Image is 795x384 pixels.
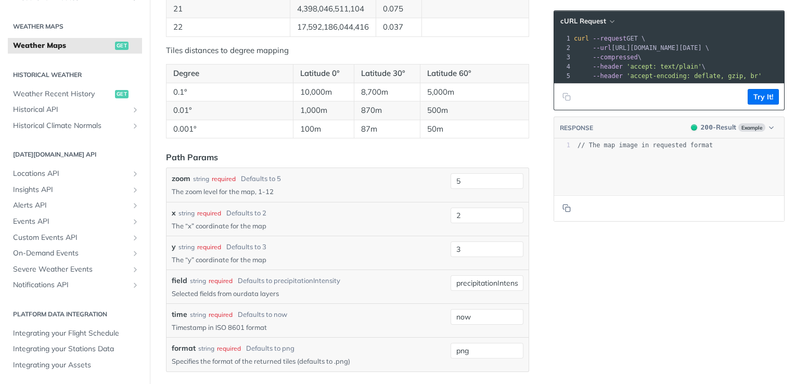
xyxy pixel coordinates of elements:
button: Show subpages for Alerts API [131,201,139,210]
span: cURL Request [560,17,606,25]
div: Defaults to now [238,310,287,320]
div: 3 [554,53,572,62]
button: cURL Request [557,16,618,27]
div: string [178,209,195,218]
div: 1 [554,34,572,43]
div: string [193,174,209,184]
button: Show subpages for Historical Climate Normals [131,122,139,130]
span: Custom Events API [13,233,129,243]
p: Tiles distances to degree mapping [166,45,529,57]
th: Latitude 60° [420,65,529,83]
label: zoom [172,173,190,184]
p: Timestamp in ISO 8601 format [172,323,446,332]
td: 100m [293,120,354,138]
button: Show subpages for Severe Weather Events [131,265,139,274]
label: format [172,343,196,354]
span: On-Demand Events [13,248,129,259]
h2: Historical Weather [8,70,142,80]
a: On-Demand EventsShow subpages for On-Demand Events [8,246,142,261]
button: Show subpages for Insights API [131,186,139,194]
span: Alerts API [13,200,129,211]
a: data layers [243,289,279,298]
span: Historical API [13,105,129,115]
span: 'accept: text/plain' [626,63,702,70]
button: Try It! [748,89,779,105]
p: The zoom level for the map, 1-12 [172,187,446,196]
h2: Platform DATA integration [8,310,142,319]
td: 500m [420,101,529,120]
td: 8,700m [354,83,420,101]
span: Integrating your Assets [13,360,139,370]
a: Notifications APIShow subpages for Notifications API [8,277,142,293]
p: 17,592,186,044,416 [297,21,369,33]
a: Insights APIShow subpages for Insights API [8,182,142,198]
td: 50m [420,120,529,138]
label: y [172,241,176,252]
td: 1,000m [293,101,354,120]
p: 4,398,046,511,104 [297,3,369,15]
span: --url [593,44,611,52]
p: 21 [173,3,283,15]
div: required [197,209,221,218]
td: 0.001° [166,120,293,138]
p: The “x” coordinate for the map [172,221,446,231]
span: GET \ [574,35,645,42]
p: The “y” coordinate for the map [172,255,446,264]
th: Degree [166,65,293,83]
div: Defaults to 2 [226,208,266,219]
div: required [212,174,236,184]
p: 0.075 [383,3,415,15]
button: Show subpages for Locations API [131,170,139,178]
div: Defaults to 3 [226,242,266,252]
span: Notifications API [13,280,129,290]
div: string [198,344,214,353]
h2: [DATE][DOMAIN_NAME] API [8,150,142,159]
span: Insights API [13,185,129,195]
span: Integrating your Flight Schedule [13,328,139,339]
td: 87m [354,120,420,138]
div: required [197,242,221,252]
a: Events APIShow subpages for Events API [8,214,142,229]
a: Historical Climate NormalsShow subpages for Historical Climate Normals [8,118,142,134]
button: 200200-ResultExample [686,122,779,133]
span: [URL][DOMAIN_NAME][DATE] \ [574,44,709,52]
p: Specifies the format of the returned tiles (defaults to .png) [172,356,446,366]
a: Custom Events APIShow subpages for Custom Events API [8,230,142,246]
span: curl [574,35,589,42]
div: 2 [554,43,572,53]
div: string [190,310,206,319]
div: 5 [554,71,572,81]
span: --header [593,72,623,80]
div: Defaults to precipitationIntensity [238,276,340,286]
button: Show subpages for Events API [131,217,139,226]
span: 200 [691,124,697,131]
th: Latitude 0° [293,65,354,83]
span: get [115,90,129,98]
span: Weather Recent History [13,89,112,99]
button: Show subpages for Notifications API [131,281,139,289]
span: get [115,42,129,50]
a: Weather Mapsget [8,38,142,54]
a: Alerts APIShow subpages for Alerts API [8,198,142,213]
a: Historical APIShow subpages for Historical API [8,102,142,118]
label: time [172,309,187,320]
p: 0.037 [383,21,415,33]
button: Show subpages for Custom Events API [131,234,139,242]
span: Historical Climate Normals [13,121,129,131]
div: Path Params [166,151,218,163]
div: 1 [554,141,570,150]
span: \ [574,63,706,70]
div: Defaults to 5 [241,174,281,184]
div: required [217,344,241,353]
td: 10,000m [293,83,354,101]
span: 'accept-encoding: deflate, gzip, br' [626,72,762,80]
p: 22 [173,21,283,33]
div: string [178,242,195,252]
td: 870m [354,101,420,120]
a: Integrating your Assets [8,357,142,373]
a: Locations APIShow subpages for Locations API [8,166,142,182]
span: \ [574,54,642,61]
span: Locations API [13,169,129,179]
div: required [209,276,233,286]
div: 4 [554,62,572,71]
